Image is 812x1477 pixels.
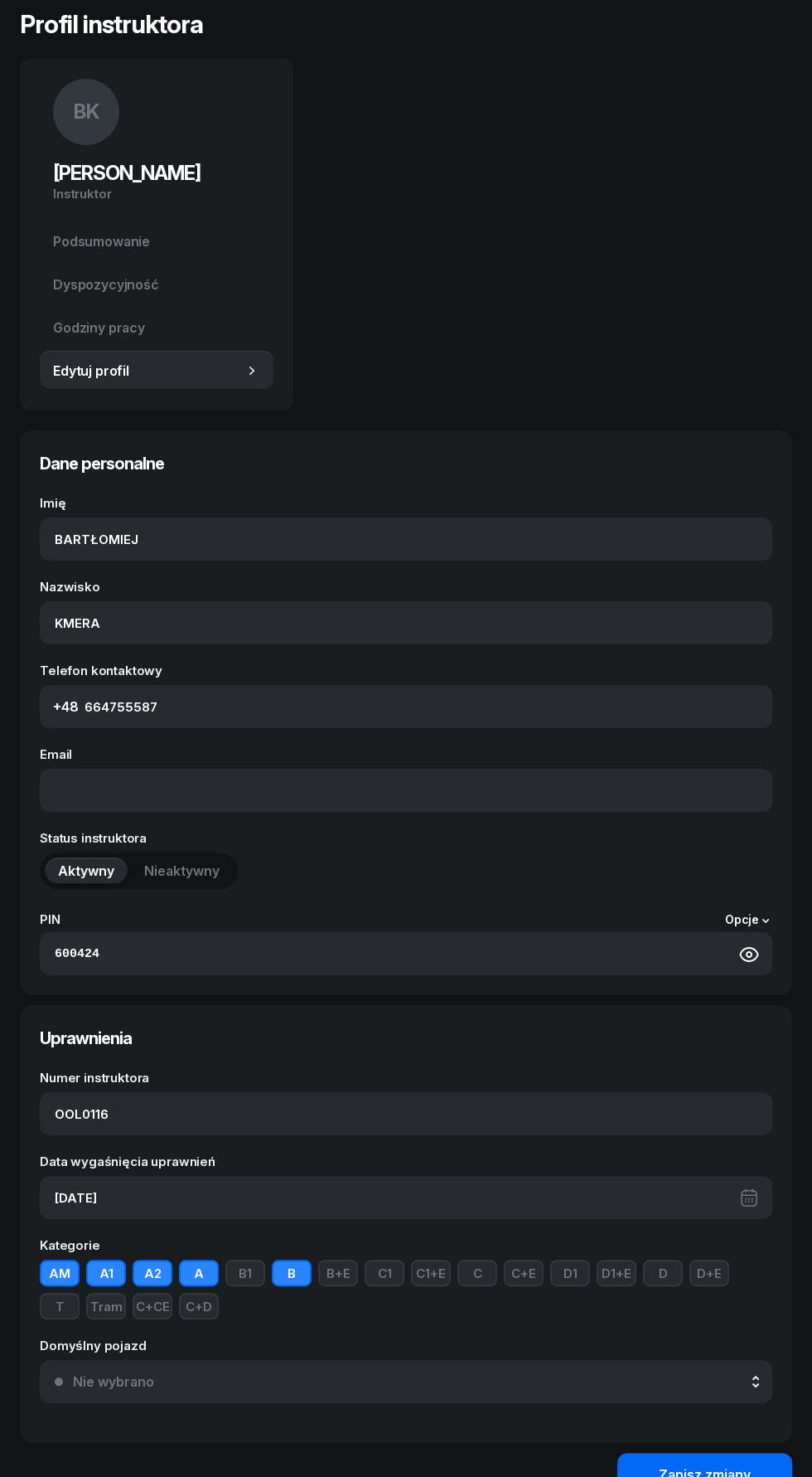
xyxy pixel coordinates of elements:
button: D1+E [597,1260,636,1286]
a: Opcje [725,914,772,927]
button: C+CE [133,1293,172,1319]
button: AM [40,1260,80,1286]
button: C1 [365,1260,404,1286]
span: Godziny pracy [53,320,260,336]
a: Godziny pracy [40,308,273,347]
span: Nieaktywny [144,863,220,879]
button: D1 [550,1260,590,1286]
button: C1+E [411,1260,451,1286]
button: C+D [179,1293,219,1319]
button: T [40,1293,80,1319]
span: Aktywny [58,863,114,879]
button: D+E [689,1260,729,1286]
button: B [272,1260,312,1286]
button: C+E [504,1260,544,1286]
a: Podsumowanie [40,221,273,261]
div: Profil instruktora [20,9,203,49]
button: Nie wybrano [40,1360,772,1403]
button: Tram [86,1293,126,1319]
button: B+E [318,1260,358,1286]
div: Instruktor [53,187,260,202]
span: Podsumowanie [53,234,260,250]
a: Edytuj profil [40,351,273,391]
button: Nieaktywny [131,858,233,884]
button: D [643,1260,683,1286]
span: Edytuj profil [53,363,244,379]
button: A [179,1260,219,1286]
h3: Uprawnienia [40,1025,772,1052]
button: A1 [86,1260,126,1286]
span: BK [74,102,99,122]
h3: Dane personalne [40,450,772,477]
button: B1 [225,1260,265,1286]
button: Aktywny [45,858,128,884]
button: A2 [133,1260,172,1286]
h2: [PERSON_NAME] [53,160,260,187]
span: Dyspozycyjność [53,277,260,293]
a: Dyspozycyjność [40,265,273,304]
button: C [457,1260,497,1286]
div: Nie wybrano [73,1374,154,1390]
